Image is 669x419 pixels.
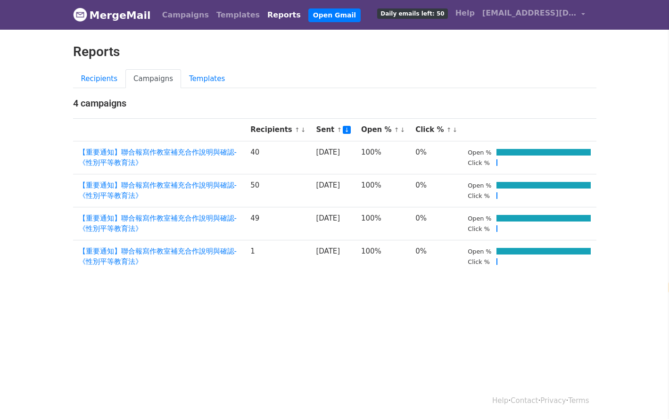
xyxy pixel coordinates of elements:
[181,69,233,89] a: Templates
[79,247,237,266] a: 【重要通知】聯合報寫作教室補充合作說明與確認-《性別平等教育法》
[125,69,181,89] a: Campaigns
[310,207,355,240] td: [DATE]
[468,182,491,189] small: Open %
[245,119,310,141] th: Recipients
[377,8,447,19] span: Daily emails left: 50
[452,4,479,23] a: Help
[79,181,237,200] a: 【重要通知】聯合報寫作教室補充合作說明與確認-《性別平等教育法》
[453,126,458,133] a: ↓
[355,119,410,141] th: Open %
[468,149,491,156] small: Open %
[511,396,538,405] a: Contact
[482,8,577,19] span: [EMAIL_ADDRESS][DOMAIN_NAME]
[245,207,310,240] td: 49
[213,6,264,25] a: Templates
[468,192,490,199] small: Click %
[410,240,462,273] td: 0%
[73,69,126,89] a: Recipients
[492,396,508,405] a: Help
[337,126,342,133] a: ↑
[73,5,151,25] a: MergeMail
[73,8,87,22] img: MergeMail logo
[158,6,213,25] a: Campaigns
[468,258,490,265] small: Click %
[245,141,310,174] td: 40
[468,159,490,166] small: Click %
[310,240,355,273] td: [DATE]
[295,126,300,133] a: ↑
[310,174,355,207] td: [DATE]
[355,141,410,174] td: 100%
[400,126,405,133] a: ↓
[479,4,589,26] a: [EMAIL_ADDRESS][DOMAIN_NAME]
[468,225,490,232] small: Click %
[468,248,491,255] small: Open %
[343,126,351,134] a: ↓
[245,174,310,207] td: 50
[310,141,355,174] td: [DATE]
[308,8,361,22] a: Open Gmail
[355,207,410,240] td: 100%
[79,148,237,167] a: 【重要通知】聯合報寫作教室補充合作說明與確認-《性別平等教育法》
[540,396,566,405] a: Privacy
[301,126,306,133] a: ↓
[373,4,451,23] a: Daily emails left: 50
[410,141,462,174] td: 0%
[410,207,462,240] td: 0%
[79,214,237,233] a: 【重要通知】聯合報寫作教室補充合作說明與確認-《性別平等教育法》
[355,174,410,207] td: 100%
[410,174,462,207] td: 0%
[245,240,310,273] td: 1
[355,240,410,273] td: 100%
[568,396,589,405] a: Terms
[310,119,355,141] th: Sent
[410,119,462,141] th: Click %
[73,44,596,60] h2: Reports
[264,6,305,25] a: Reports
[468,215,491,222] small: Open %
[394,126,399,133] a: ↑
[73,98,596,109] h4: 4 campaigns
[446,126,452,133] a: ↑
